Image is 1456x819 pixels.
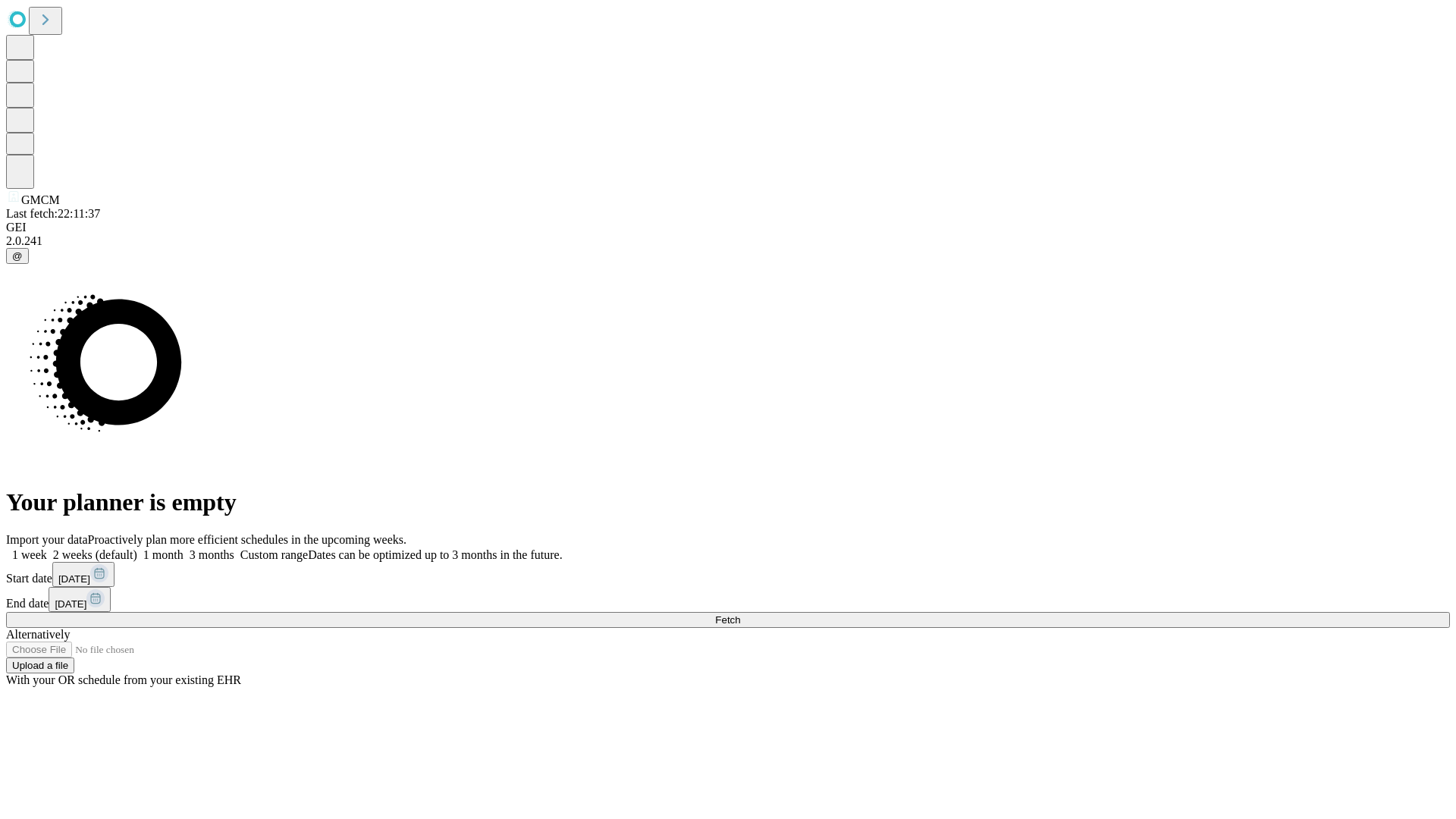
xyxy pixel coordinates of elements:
[143,548,184,561] span: 1 month
[58,573,90,585] span: [DATE]
[6,657,74,673] button: Upload a file
[21,193,60,206] span: GMCM
[53,548,137,561] span: 2 weeks (default)
[12,548,47,561] span: 1 week
[6,562,1450,587] div: Start date
[88,533,406,546] span: Proactively plan more efficient schedules in the upcoming weeks.
[6,207,100,220] span: Last fetch: 22:11:37
[12,250,23,262] span: @
[6,612,1450,628] button: Fetch
[6,488,1450,516] h1: Your planner is empty
[6,587,1450,612] div: End date
[6,628,70,641] span: Alternatively
[240,548,308,561] span: Custom range
[6,533,88,546] span: Import your data
[6,248,29,264] button: @
[6,234,1450,248] div: 2.0.241
[190,548,234,561] span: 3 months
[55,598,86,610] span: [DATE]
[49,587,111,612] button: [DATE]
[6,221,1450,234] div: GEI
[715,614,740,626] span: Fetch
[6,673,241,686] span: With your OR schedule from your existing EHR
[308,548,562,561] span: Dates can be optimized up to 3 months in the future.
[52,562,115,587] button: [DATE]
